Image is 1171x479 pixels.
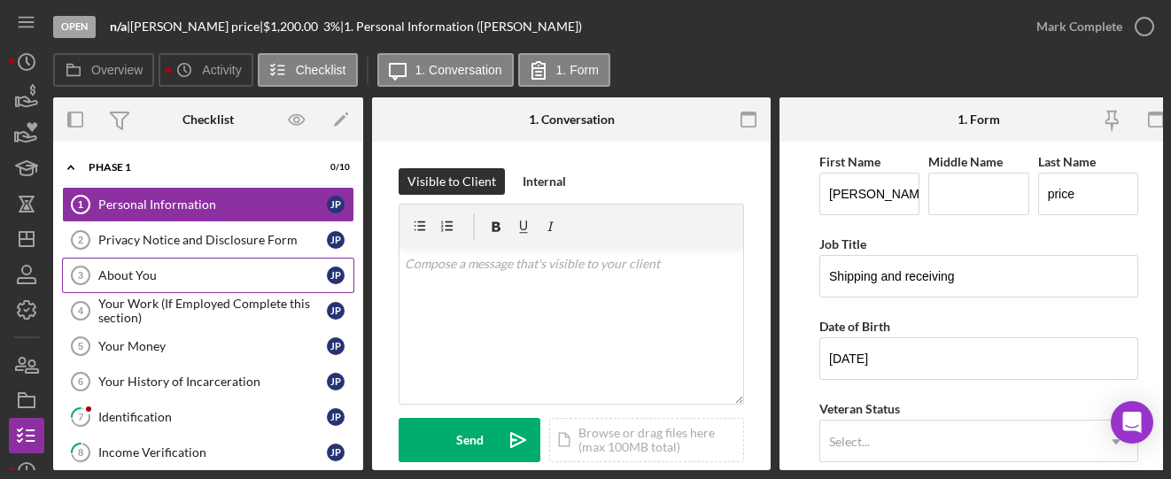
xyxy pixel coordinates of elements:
[98,268,327,282] div: About You
[202,63,241,77] label: Activity
[98,375,327,389] div: Your History of Incarceration
[62,328,354,364] a: 5Your Moneyjp
[62,222,354,258] a: 2Privacy Notice and Disclosure Formjp
[296,63,346,77] label: Checklist
[62,293,354,328] a: 4Your Work (If Employed Complete this section)jp
[1111,401,1153,444] div: Open Intercom Messenger
[1019,9,1162,44] button: Mark Complete
[415,63,502,77] label: 1. Conversation
[78,411,84,422] tspan: 7
[89,162,306,173] div: Phase 1
[53,53,154,87] button: Overview
[98,339,327,353] div: Your Money
[327,444,345,461] div: j p
[98,445,327,460] div: Income Verification
[98,410,327,424] div: Identification
[78,235,83,245] tspan: 2
[78,341,83,352] tspan: 5
[258,53,358,87] button: Checklist
[518,53,610,87] button: 1. Form
[327,231,345,249] div: j p
[182,112,234,127] div: Checklist
[98,197,327,212] div: Personal Information
[130,19,263,34] div: [PERSON_NAME] price |
[819,236,866,251] label: Job Title
[78,270,83,281] tspan: 3
[327,267,345,284] div: j p
[159,53,252,87] button: Activity
[78,446,83,458] tspan: 8
[110,19,130,34] div: |
[523,168,566,195] div: Internal
[407,168,496,195] div: Visible to Client
[98,297,327,325] div: Your Work (If Employed Complete this section)
[928,154,1003,169] label: Middle Name
[1036,9,1122,44] div: Mark Complete
[78,305,84,316] tspan: 4
[110,19,127,34] b: n/a
[819,319,890,334] label: Date of Birth
[327,196,345,213] div: j p
[62,399,354,435] a: 7Identificationjp
[340,19,582,34] div: | 1. Personal Information ([PERSON_NAME])
[819,154,880,169] label: First Name
[327,408,345,426] div: j p
[556,63,599,77] label: 1. Form
[62,435,354,470] a: 8Income Verificationjp
[456,418,484,462] div: Send
[91,63,143,77] label: Overview
[78,376,83,387] tspan: 6
[529,112,615,127] div: 1. Conversation
[399,168,505,195] button: Visible to Client
[958,112,1000,127] div: 1. Form
[62,364,354,399] a: 6Your History of Incarcerationjp
[829,435,870,449] div: Select...
[62,187,354,222] a: 1Personal Informationjp
[327,337,345,355] div: j p
[377,53,514,87] button: 1. Conversation
[327,373,345,390] div: j p
[263,19,323,34] div: $1,200.00
[1038,154,1096,169] label: Last Name
[53,16,96,38] div: Open
[78,199,83,210] tspan: 1
[327,302,345,320] div: j p
[323,19,340,34] div: 3 %
[399,418,540,462] button: Send
[318,162,350,173] div: 0 / 10
[98,233,327,247] div: Privacy Notice and Disclosure Form
[62,258,354,293] a: 3About Youjp
[514,168,575,195] button: Internal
